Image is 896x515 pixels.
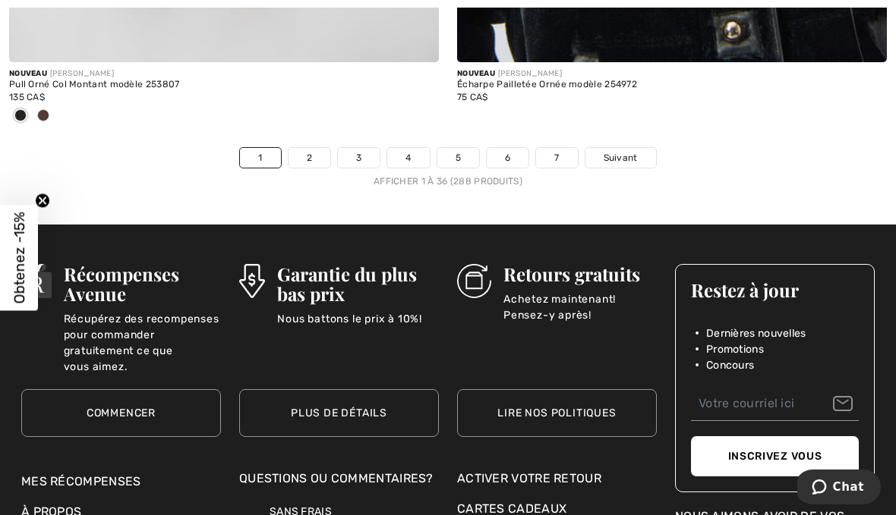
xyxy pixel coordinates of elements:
div: [PERSON_NAME] [9,68,439,80]
a: Plus de détails [239,389,439,437]
span: Obtenez -15% [11,212,28,303]
button: Inscrivez vous [691,436,859,476]
a: Mes récompenses [21,474,141,488]
p: Achetez maintenant! Pensez-y après! [503,291,657,322]
h3: Garantie du plus bas prix [277,264,439,303]
input: Votre courriel ici [691,387,859,421]
span: Promotions [706,341,764,357]
a: 5 [437,148,479,168]
iframe: Ouvre un widget dans lequel vous pouvez chatter avec l’un de nos agents [797,469,881,507]
p: Récupérez des recompenses pour commander gratuitement ce que vous aimez. [64,311,221,341]
div: Écharpe Pailletée Ornée modèle 254972 [457,80,887,90]
a: 1 [240,148,280,168]
h3: Récompenses Avenue [64,264,221,303]
span: Suivant [604,151,638,165]
span: 75 CA$ [457,92,488,102]
a: 6 [487,148,528,168]
div: Black [9,104,32,129]
div: [PERSON_NAME] [457,68,887,80]
h3: Retours gratuits [503,264,657,284]
a: 7 [536,148,577,168]
div: Mocha [32,104,55,129]
a: Suivant [585,148,656,168]
span: Nouveau [457,69,495,78]
a: 2 [289,148,330,168]
span: Nouveau [9,69,47,78]
h3: Restez à jour [691,280,859,300]
div: Questions ou commentaires? [239,469,439,495]
img: Garantie du plus bas prix [239,264,265,298]
div: Pull Orné Col Montant modèle 253807 [9,80,439,90]
span: 135 CA$ [9,92,45,102]
p: Nous battons le prix à 10%! [277,311,439,341]
img: Retours gratuits [457,264,491,298]
span: Concours [706,357,754,373]
a: 4 [387,148,429,168]
a: Lire nos politiques [457,389,657,437]
button: Close teaser [35,193,50,208]
a: Commencer [21,389,221,437]
a: Activer votre retour [457,469,657,488]
a: 3 [338,148,380,168]
span: Dernières nouvelles [706,325,806,341]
